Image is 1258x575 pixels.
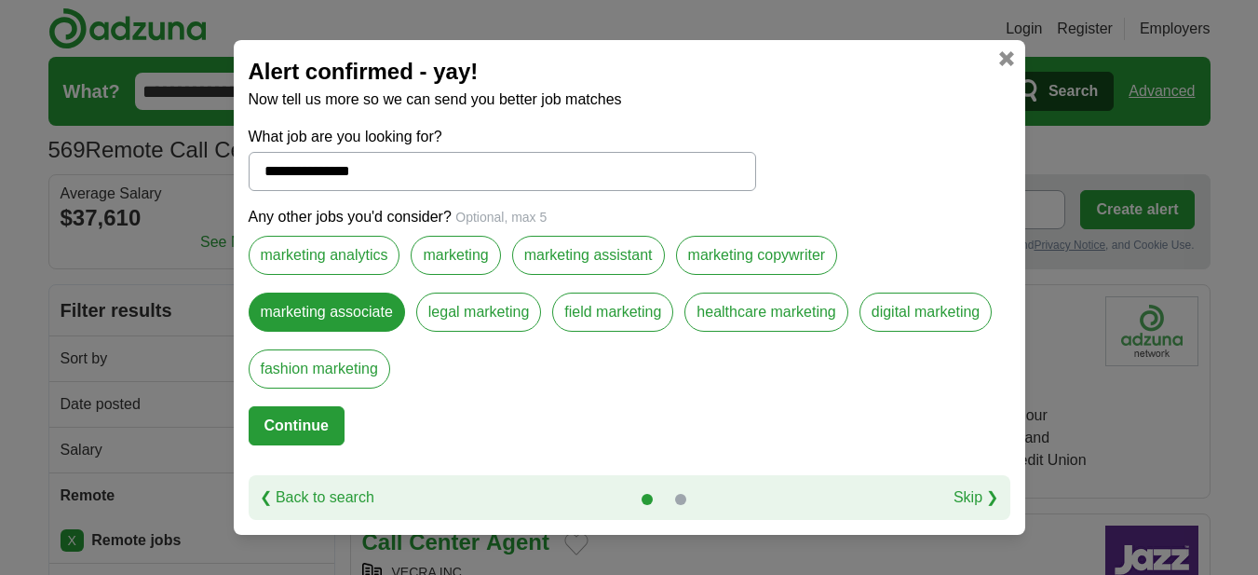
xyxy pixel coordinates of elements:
label: legal marketing [416,293,542,332]
label: fashion marketing [249,349,390,389]
a: ❮ Back to search [260,486,374,509]
span: Optional, max 5 [455,210,547,225]
p: Any other jobs you'd consider? [249,206,1010,228]
label: digital marketing [859,293,993,332]
label: marketing assistant [512,236,665,275]
label: marketing copywriter [676,236,838,275]
p: Now tell us more so we can send you better job matches [249,89,1010,111]
a: Skip ❯ [954,486,999,509]
label: healthcare marketing [684,293,847,332]
button: Continue [249,406,345,445]
label: marketing analytics [249,236,400,275]
label: marketing [411,236,500,275]
label: field marketing [552,293,673,332]
h2: Alert confirmed - yay! [249,55,1010,89]
label: What job are you looking for? [249,126,756,148]
label: marketing associate [249,293,405,332]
